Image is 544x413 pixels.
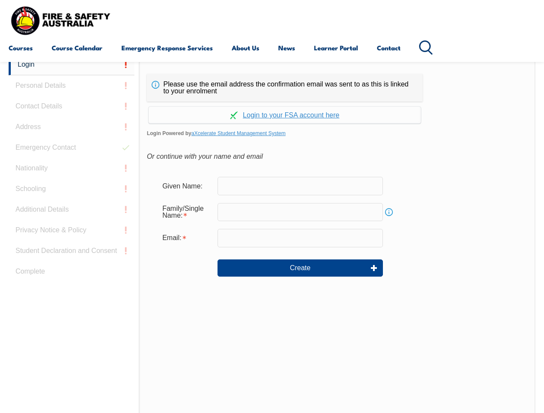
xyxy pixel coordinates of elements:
a: Info [383,206,395,218]
div: Family/Single Name is required. [155,200,218,224]
a: aXcelerate Student Management System [191,130,286,136]
div: Given Name: [155,178,218,194]
a: Contact [377,37,401,58]
a: Emergency Response Services [121,37,213,58]
div: Or continue with your name and email [147,150,528,163]
a: Course Calendar [52,37,103,58]
a: Courses [9,37,33,58]
button: Create [218,259,383,277]
a: News [278,37,295,58]
img: Log in withaxcelerate [230,111,238,119]
a: About Us [232,37,259,58]
span: Login Powered by [147,127,528,140]
a: Learner Portal [314,37,358,58]
a: Login [9,54,134,75]
div: Email is required. [155,230,218,246]
div: Please use the email address the confirmation email was sent to as this is linked to your enrolment [147,74,423,102]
